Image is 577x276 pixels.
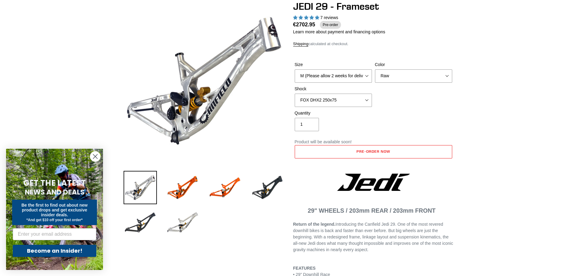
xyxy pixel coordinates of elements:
img: Load image into Gallery viewer, JEDI 29 - Frameset [166,171,199,204]
b: Return of the legend. [293,222,336,227]
img: Load image into Gallery viewer, JEDI 29 - Frameset [124,171,157,204]
label: Shock [295,86,372,92]
p: Product will be available soon! [295,139,452,145]
label: Quantity [295,110,372,116]
span: GET THE LATEST [23,178,86,188]
label: Color [375,62,452,68]
span: Introducing the Canfield Jedi 29. One of the most revered downhill bikes is back and faster than ... [293,222,453,252]
span: €2702.95 [293,21,315,28]
h1: JEDI 29 - Frameset [293,1,454,12]
input: Enter your email address [13,228,96,240]
span: 29" WHEELS / 203mm REAR / 203mm FRONT [308,207,436,214]
span: *And get $10 off your first order* [26,218,82,222]
span: 7 reviews [320,15,338,20]
img: Load image into Gallery viewer, JEDI 29 - Frameset [208,171,242,204]
span: Pre-order [320,21,341,29]
span: 5.00 stars [293,15,320,20]
label: Size [295,62,372,68]
button: Become an Insider! [13,245,96,257]
div: calculated at checkout. [293,41,454,47]
img: Load image into Gallery viewer, JEDI 29 - Frameset [166,206,199,239]
a: Learn more about payment and financing options [293,29,385,34]
button: Close dialog [90,151,101,162]
img: Load image into Gallery viewer, JEDI 29 - Frameset [124,206,157,239]
b: FEATURES [293,266,316,271]
span: Pre-order now [356,149,390,154]
img: Load image into Gallery viewer, JEDI 29 - Frameset [251,171,284,204]
a: Shipping [293,42,309,47]
span: Be the first to find out about new product drops and get exclusive insider deals. [22,203,88,217]
span: NEWS AND DEALS [25,187,85,197]
button: Add to cart [295,145,452,158]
